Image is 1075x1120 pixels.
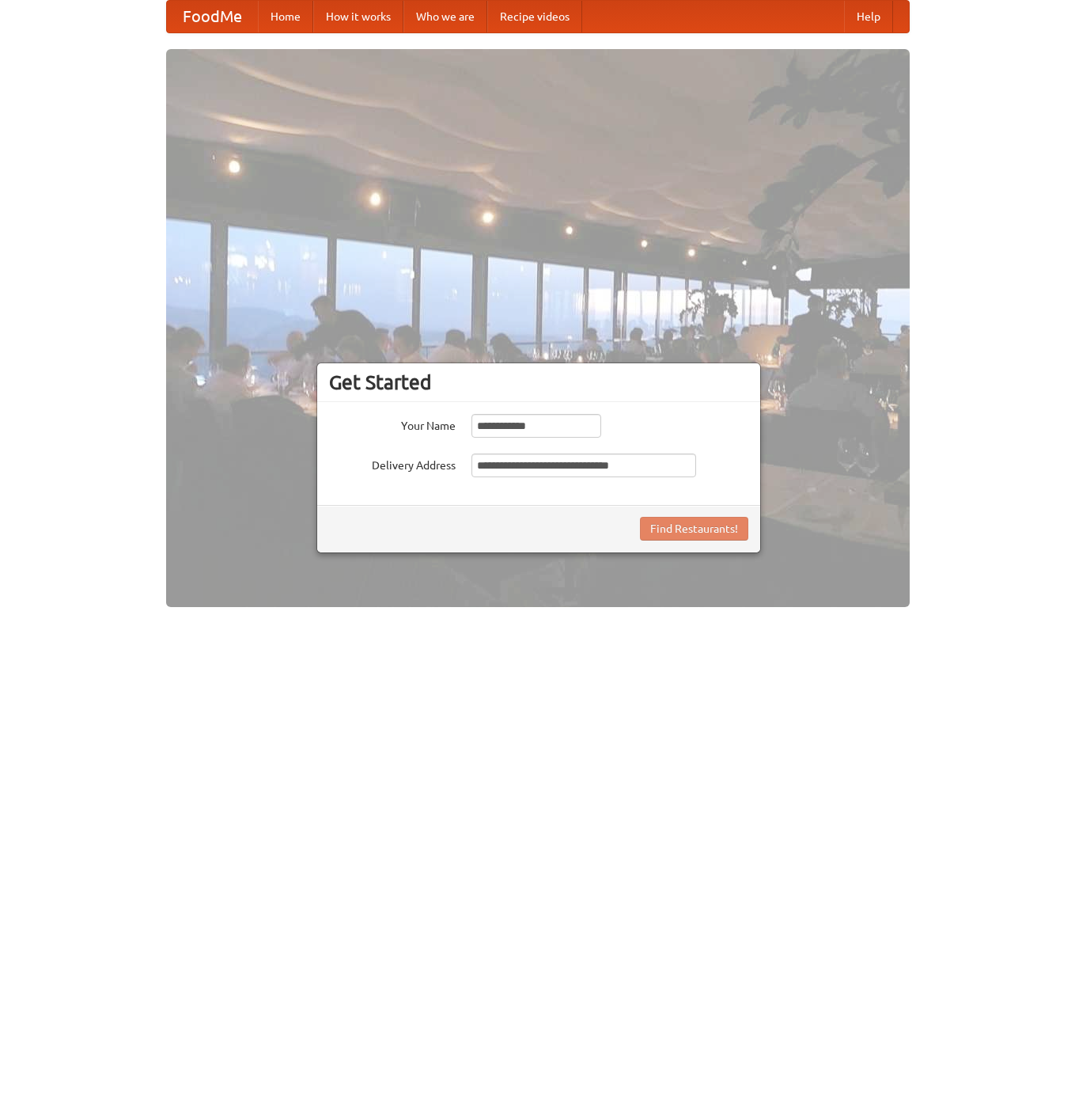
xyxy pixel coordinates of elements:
[258,1,313,32] a: Home
[403,1,487,32] a: Who we are
[167,1,258,32] a: FoodMe
[640,517,748,541] button: Find Restaurants!
[329,414,456,434] label: Your Name
[844,1,893,32] a: Help
[329,454,456,473] label: Delivery Address
[487,1,582,32] a: Recipe videos
[313,1,403,32] a: How it works
[329,370,748,394] h3: Get Started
